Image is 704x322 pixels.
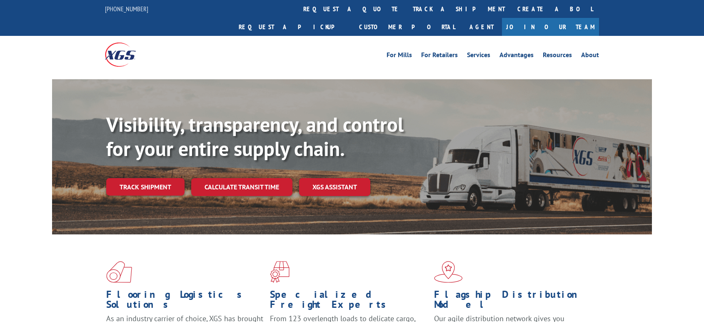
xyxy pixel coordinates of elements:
[434,261,463,283] img: xgs-icon-flagship-distribution-model-red
[353,18,461,36] a: Customer Portal
[106,178,185,196] a: Track shipment
[434,289,592,314] h1: Flagship Distribution Model
[502,18,599,36] a: Join Our Team
[106,111,404,161] b: Visibility, transparency, and control for your entire supply chain.
[105,5,148,13] a: [PHONE_NUMBER]
[299,178,370,196] a: XGS ASSISTANT
[106,289,264,314] h1: Flooring Logistics Solutions
[421,52,458,61] a: For Retailers
[387,52,412,61] a: For Mills
[270,289,427,314] h1: Specialized Freight Experts
[543,52,572,61] a: Resources
[581,52,599,61] a: About
[467,52,490,61] a: Services
[461,18,502,36] a: Agent
[270,261,290,283] img: xgs-icon-focused-on-flooring-red
[106,261,132,283] img: xgs-icon-total-supply-chain-intelligence-red
[499,52,534,61] a: Advantages
[191,178,292,196] a: Calculate transit time
[232,18,353,36] a: Request a pickup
